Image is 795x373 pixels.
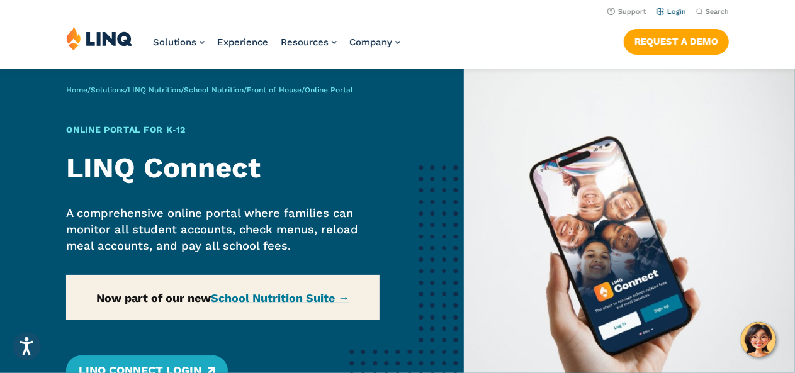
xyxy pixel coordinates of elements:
a: LINQ Nutrition [128,86,181,94]
span: Company [349,36,392,48]
nav: Button Navigation [624,26,729,54]
a: Company [349,36,400,48]
a: Solutions [153,36,205,48]
a: Solutions [91,86,125,94]
img: LINQ | K‑12 Software [66,26,133,50]
strong: LINQ Connect [66,151,261,184]
a: Request a Demo [624,29,729,54]
span: Resources [281,36,329,48]
span: Solutions [153,36,196,48]
span: / / / / / [66,86,353,94]
p: A comprehensive online portal where families can monitor all student accounts, check menus, reloa... [66,205,380,255]
button: Hello, have a question? Let’s chat. [741,322,776,357]
span: Online Portal [305,86,353,94]
a: School Nutrition [184,86,244,94]
a: Login [657,8,686,16]
span: Search [706,8,729,16]
h1: Online Portal for K‑12 [66,123,380,136]
nav: Primary Navigation [153,26,400,68]
strong: Now part of our new [96,291,349,304]
a: Resources [281,36,337,48]
a: Front of House [247,86,302,94]
a: Support [607,8,646,16]
button: Open Search Bar [696,7,729,16]
a: Experience [217,36,268,48]
a: Home [66,86,87,94]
